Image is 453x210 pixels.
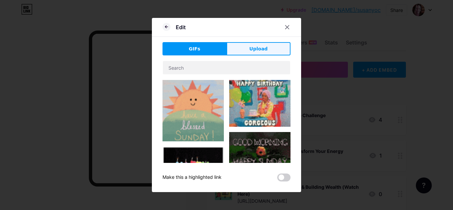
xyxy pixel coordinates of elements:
[162,174,222,181] div: Make this a highlighted link
[162,147,224,191] img: Gihpy
[162,80,224,141] img: Gihpy
[229,132,291,171] img: Gihpy
[162,42,227,55] button: GIFs
[229,80,291,127] img: Gihpy
[163,61,290,74] input: Search
[189,45,200,52] span: GIFs
[227,42,291,55] button: Upload
[249,45,268,52] span: Upload
[176,23,186,31] div: Edit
